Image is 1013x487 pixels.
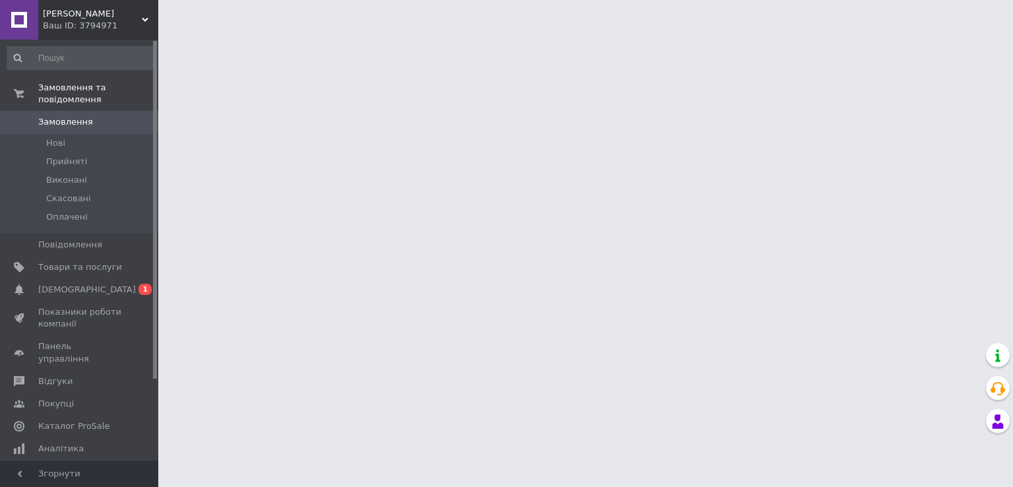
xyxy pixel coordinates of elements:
[46,211,88,223] span: Оплачені
[38,398,74,410] span: Покупці
[7,46,156,70] input: Пошук
[43,20,158,32] div: Ваш ID: 3794971
[38,341,122,364] span: Панель управління
[38,116,93,128] span: Замовлення
[38,306,122,330] span: Показники роботи компанії
[38,82,158,106] span: Замовлення та повідомлення
[43,8,142,20] span: ФОП Марцінкевич Є.І.
[38,375,73,387] span: Відгуки
[46,137,65,149] span: Нові
[38,443,84,455] span: Аналітика
[38,420,109,432] span: Каталог ProSale
[46,156,87,168] span: Прийняті
[38,261,122,273] span: Товари та послуги
[38,284,136,296] span: [DEMOGRAPHIC_DATA]
[46,193,91,205] span: Скасовані
[138,284,152,295] span: 1
[46,174,87,186] span: Виконані
[38,239,102,251] span: Повідомлення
